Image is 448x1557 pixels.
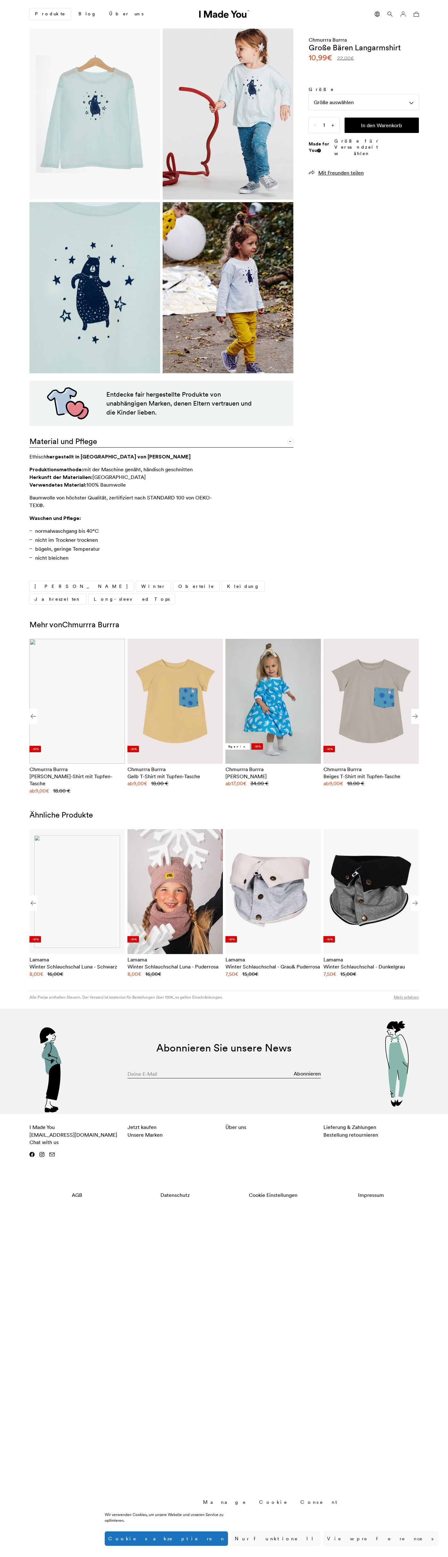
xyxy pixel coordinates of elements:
bdi: 16,00 [145,971,161,977]
b: Herkunft der Materialien: [29,474,93,480]
div: Lamama [225,956,321,963]
bdi: 16,00 [47,971,63,977]
a: -50% [29,829,125,954]
h2: Beiges T-Shirt mit Tupfen-Tasche [323,773,419,780]
a: Chmurrra Burrra [309,37,347,43]
h2: Ähnliche Produkte [29,811,419,820]
a: Chmurrra Burrra [62,620,119,630]
a: Lieferung & Zahlungen [323,1124,376,1130]
li: -50% [251,743,263,750]
span: ab [323,780,345,787]
div: Previous slide [29,709,37,724]
div: Next slide [411,895,419,911]
h2: Mehr von [29,620,419,630]
button: Abonnieren [294,1067,321,1080]
span: € [353,971,356,977]
a: Lamama Winter Schlauchschal Luna - Schwarz 16,00€ 8,00€ [29,956,125,977]
a: Lamama Winter Schlauchschal Luna - Puderrosa 16,00€ 8,00€ [127,956,223,977]
span: € [40,971,44,977]
span: I Made You [29,1124,117,1145]
span: nicht im Trockner trocknen [35,537,98,543]
a: Produkte [29,8,71,20]
bdi: 8,00 [127,971,142,977]
h2: [PERSON_NAME] [225,773,321,780]
section: 7 / 8 [225,829,321,977]
a: Jahreszeiten [29,594,86,604]
section: 11 / 12 [225,639,321,795]
a: Chmurrra Burrra [PERSON_NAME]-Shirt mit Tupfen-Tasche ab9,00€ 18.00 € [29,766,125,795]
span: °C [93,528,99,534]
span: € [60,971,63,977]
bdi: 8,00 [29,971,44,977]
b: hergestellt in [GEOGRAPHIC_DATA] von [PERSON_NAME] [46,453,191,460]
a: [PERSON_NAME] [29,581,134,591]
section: 6 / 8 [127,829,223,977]
h2: Winter Schlauchschal - Dunkelgrau [323,963,419,970]
button: View preferences [323,1531,438,1546]
a: Blog [73,9,102,20]
a: Winter [136,581,171,591]
p: Alle Preise enthalten Steuern. Der Versand ist kostenlos für Bestellungen über 100€, es gelten Ei... [29,994,223,1000]
del: 18.00 € [53,787,70,794]
a: Impressum [323,1188,419,1202]
bdi: 9,00 [329,780,343,787]
a: Oberteile [173,581,219,591]
h2: Abonnieren Sie unsere News [53,1042,395,1054]
section: 12 / 12 [323,639,419,795]
section: 10 / 12 [127,639,223,795]
li: -50% [323,746,335,752]
h2: Winter Schlauchschal - Grau& Puderrosa [225,963,321,970]
li: -50% [323,936,335,943]
del: 18.00 € [347,780,364,787]
span: Baumwolle von höchster Qualität, zertifiziert nach STANDARD 100 von OEKO-TEX®. [29,494,212,508]
span: [GEOGRAPHIC_DATA] [93,474,146,480]
h2: Gelb T-Shirt mit Tupfen-Tasche [127,773,223,780]
section: 8 / 8 [323,829,419,977]
a: Chmurrra Burrra Beiges T-Shirt mit Tupfen-Tasche ab9,00€ 18.00 € [323,766,419,787]
div: Wir verwenden Cookies, um unsere Website und unseren Service zu optimieren. [105,1512,244,1523]
div: Lamama [127,956,223,963]
div: Größe auswählen [309,95,419,110]
strong: Made for You [309,141,329,153]
div: Manage Cookie Consent [203,1499,340,1505]
section: 9 / 12 [29,639,125,795]
li: -50% [127,936,139,943]
span: € [144,780,147,787]
a: Über uns [225,1124,246,1130]
div: Next slide [411,709,419,724]
a: Long-sleeved Tops [89,594,175,604]
span: ab [29,787,51,794]
a: AGB [29,1188,125,1202]
span: € [255,971,258,977]
a: [EMAIL_ADDRESS][DOMAIN_NAME] [29,1132,117,1138]
div: Lamama [323,956,419,963]
a: Mit Freunden teilen [309,169,364,176]
span: Mit Freunden teilen [318,169,364,176]
a: Chat with us [29,1139,59,1145]
span: € [327,53,332,62]
span: 100% Baumwolle [86,482,126,488]
p: Größe für Versandzeit wählen [334,138,419,157]
b: Verwendetes Material: [29,482,86,488]
h1: Große Bären Langarmshirt [309,43,401,52]
a: Chmurrra Burrra Gelb T-Shirt mit Tupfen-Tasche ab9,00€ 18.00 € [127,766,223,787]
span: - [309,118,322,133]
bdi: 9,00 [133,780,147,787]
a: -50% [225,829,321,954]
button: Cookies akzeptieren [105,1531,228,1546]
a: -50% [323,639,419,764]
li: -50% [29,746,41,752]
bdi: 17,00 [231,780,247,787]
a: Über uns [104,9,149,20]
h2: Winter Schlauchschal Luna - Puderrosa [127,963,223,970]
a: -50% [29,639,125,764]
button: Nur funktionell [231,1531,320,1546]
li: -50% [127,746,139,752]
span: € [333,971,337,977]
span: Ethisch [29,453,46,460]
div: Chmurrra Burrra [323,766,419,773]
bdi: 15,00 [340,971,356,977]
bdi: 7,50 [323,971,337,977]
div: Chmurrra Burrra [225,766,321,773]
a: Bestellung retournieren [323,1132,378,1138]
